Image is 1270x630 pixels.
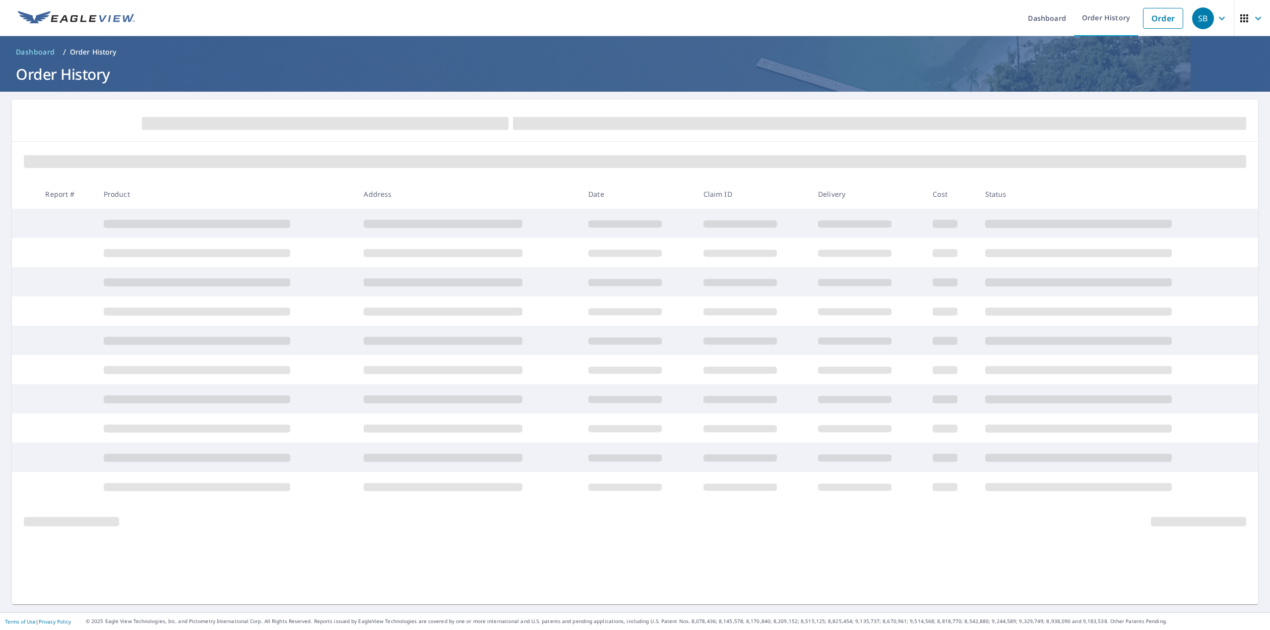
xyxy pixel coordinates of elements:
div: SB [1192,7,1214,29]
span: Dashboard [16,47,55,57]
h1: Order History [12,64,1258,84]
p: | [5,619,71,625]
th: Product [96,179,356,209]
a: Privacy Policy [39,618,71,625]
th: Report # [37,179,95,209]
a: Order [1143,8,1183,29]
p: Order History [70,47,117,57]
li: / [63,46,66,58]
a: Dashboard [12,44,59,60]
img: EV Logo [18,11,135,26]
a: Terms of Use [5,618,36,625]
nav: breadcrumb [12,44,1258,60]
th: Claim ID [696,179,810,209]
th: Delivery [810,179,925,209]
th: Address [356,179,580,209]
th: Status [977,179,1238,209]
th: Date [580,179,695,209]
p: © 2025 Eagle View Technologies, Inc. and Pictometry International Corp. All Rights Reserved. Repo... [86,618,1265,625]
th: Cost [925,179,977,209]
